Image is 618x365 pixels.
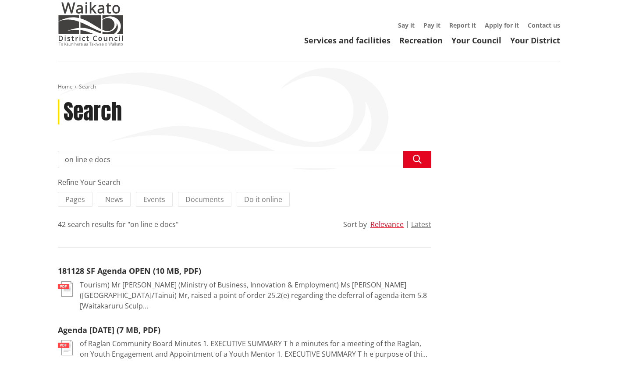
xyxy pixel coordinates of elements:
[79,83,96,90] span: Search
[58,219,178,230] div: 42 search results for "on line e docs"
[58,83,73,90] a: Home
[485,21,519,29] a: Apply for it
[143,195,165,204] span: Events
[423,21,440,29] a: Pay it
[449,21,476,29] a: Report it
[58,83,560,91] nav: breadcrumb
[398,21,415,29] a: Say it
[244,195,282,204] span: Do it online
[411,220,431,228] button: Latest
[58,325,160,335] a: Agenda [DATE] (7 MB, PDF)
[80,338,431,359] p: of Raglan Community Board Minutes 1. EXECUTIVE SUMMARY T h e minutes for a meeting of the Raglan,...
[370,220,404,228] button: Relevance
[578,328,609,360] iframe: Messenger Launcher
[510,35,560,46] a: Your District
[528,21,560,29] a: Contact us
[64,99,122,125] h1: Search
[58,177,431,188] div: Refine Your Search
[58,2,124,46] img: Waikato District Council - Te Kaunihera aa Takiwaa o Waikato
[185,195,224,204] span: Documents
[58,340,73,355] img: document-pdf.svg
[58,266,201,276] a: 181128 SF Agenda OPEN (10 MB, PDF)
[343,219,367,230] div: Sort by
[58,151,431,168] input: Search input
[399,35,443,46] a: Recreation
[58,281,73,297] img: document-pdf.svg
[80,280,431,311] p: Tourism) Mr [PERSON_NAME] (Ministry of Business, Innovation & Employment) Ms [PERSON_NAME] ([GEOG...
[451,35,501,46] a: Your Council
[105,195,123,204] span: News
[65,195,85,204] span: Pages
[304,35,391,46] a: Services and facilities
